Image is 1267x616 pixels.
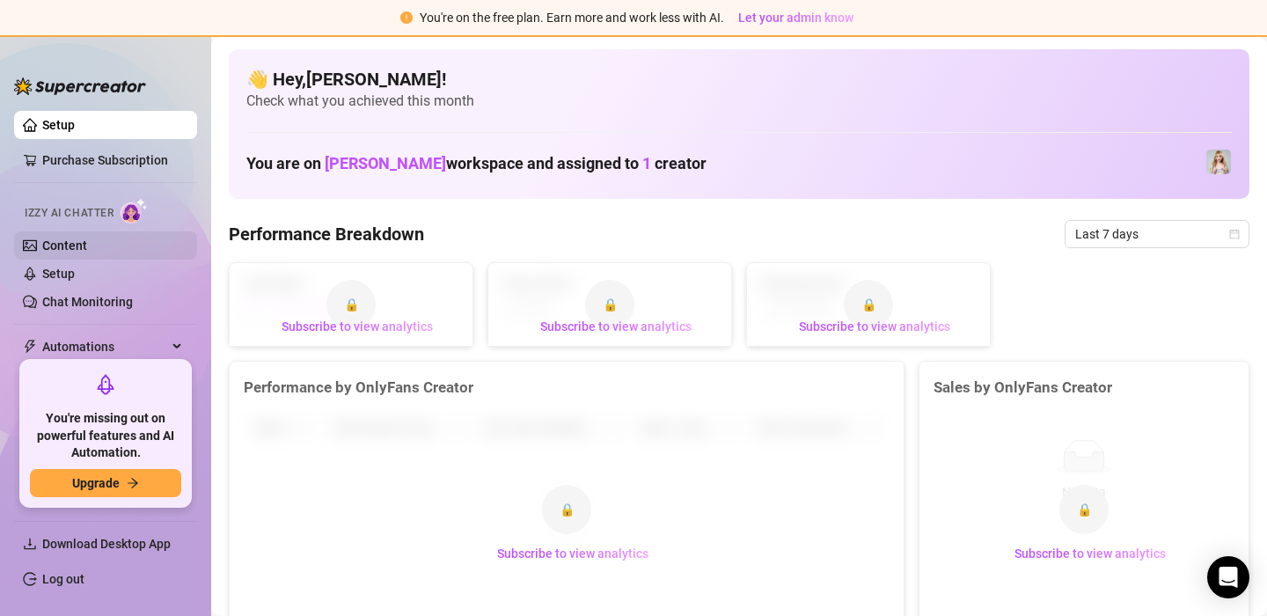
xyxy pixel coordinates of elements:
[30,410,181,462] span: You're missing out on powerful features and AI Automation.
[731,7,861,28] button: Let your admin know
[25,205,114,222] span: Izzy AI Chatter
[42,572,84,586] a: Log out
[1206,150,1231,174] img: Kate (@katezoha)
[526,312,706,341] button: Subscribe to view analytics
[540,319,692,334] span: Subscribe to view analytics
[585,280,634,329] div: 🔒
[738,11,853,25] span: Let your admin know
[400,11,413,24] span: exclamation-circle
[246,154,707,173] h1: You are on workspace and assigned to creator
[42,295,133,309] a: Chat Monitoring
[282,319,433,334] span: Subscribe to view analytics
[42,118,75,132] a: Setup
[1229,229,1240,239] span: calendar
[127,477,139,489] span: arrow-right
[325,154,446,172] span: [PERSON_NAME]
[420,11,724,25] span: You're on the free plan. Earn more and work less with AI.
[799,319,950,334] span: Subscribe to view analytics
[1000,539,1180,568] button: Subscribe to view analytics
[483,539,663,568] button: Subscribe to view analytics
[1059,485,1109,534] div: 🔒
[23,340,37,354] span: thunderbolt
[72,476,120,490] span: Upgrade
[1014,546,1166,561] span: Subscribe to view analytics
[542,485,591,534] div: 🔒
[23,537,37,551] span: download
[246,67,1232,92] h4: 👋 Hey, [PERSON_NAME] !
[785,312,964,341] button: Subscribe to view analytics
[121,198,148,224] img: AI Chatter
[844,280,893,329] div: 🔒
[42,146,183,174] a: Purchase Subscription
[267,312,447,341] button: Subscribe to view analytics
[1207,556,1249,598] div: Open Intercom Messenger
[95,374,116,395] span: rocket
[14,77,146,95] img: logo-BBDzfeDw.svg
[326,280,376,329] div: 🔒
[642,154,651,172] span: 1
[30,469,181,497] button: Upgradearrow-right
[42,537,171,551] span: Download Desktop App
[229,222,424,246] h4: Performance Breakdown
[246,92,1232,111] span: Check what you achieved this month
[42,238,87,253] a: Content
[497,546,648,561] span: Subscribe to view analytics
[42,267,75,281] a: Setup
[42,333,167,361] span: Automations
[1075,221,1239,247] span: Last 7 days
